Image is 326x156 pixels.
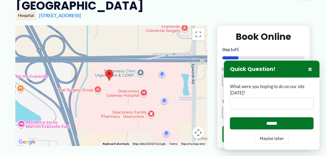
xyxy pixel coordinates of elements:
span: Map data ©2025 Google [133,142,166,145]
a: Terms (opens in new tab) [169,142,178,145]
button: Map camera controls [192,127,204,139]
label: What were you hoping to do on our site [DATE]? [230,84,314,96]
h3: Quick Question! [230,66,275,73]
button: Maybe later [255,134,289,144]
span: 1 [231,47,233,52]
div: Hospital [16,10,36,21]
span: 5 [237,47,239,52]
a: Report a map error [182,142,206,145]
p: Step of [222,47,305,52]
a: [STREET_ADDRESS] [39,12,81,18]
button: Toggle fullscreen view [192,28,204,40]
label: First Name [222,67,262,72]
a: Open this area in Google Maps (opens a new window) [17,138,37,146]
label: Your Email Address [222,98,305,104]
h2: Book Online [222,31,305,43]
img: Google [17,138,37,146]
button: Close [306,65,314,73]
button: Keyboard shortcuts [103,142,129,146]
